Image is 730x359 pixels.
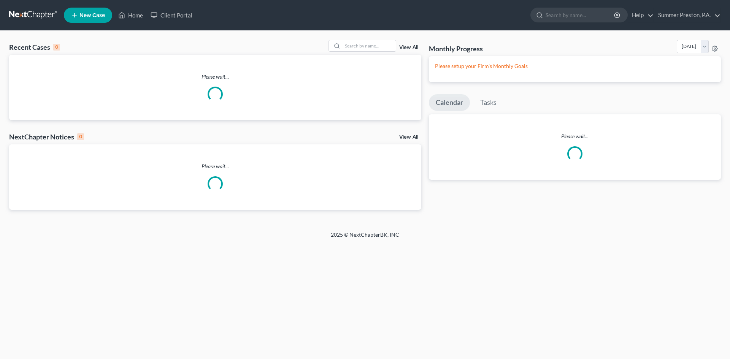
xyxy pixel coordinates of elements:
div: 0 [53,44,60,51]
a: Client Portal [147,8,196,22]
a: Tasks [473,94,503,111]
h3: Monthly Progress [429,44,483,53]
div: Recent Cases [9,43,60,52]
a: Summer Preston, P.A. [654,8,720,22]
p: Please setup your Firm's Monthly Goals [435,62,715,70]
a: Help [628,8,654,22]
div: NextChapter Notices [9,132,84,141]
p: Please wait... [9,73,421,81]
div: 0 [77,133,84,140]
input: Search by name... [546,8,615,22]
a: Calendar [429,94,470,111]
a: View All [399,134,418,140]
p: Please wait... [9,163,421,170]
p: Please wait... [429,133,721,140]
input: Search by name... [343,40,396,51]
a: View All [399,45,418,50]
span: New Case [79,13,105,18]
a: Home [114,8,147,22]
div: 2025 © NextChapterBK, INC [148,231,582,245]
